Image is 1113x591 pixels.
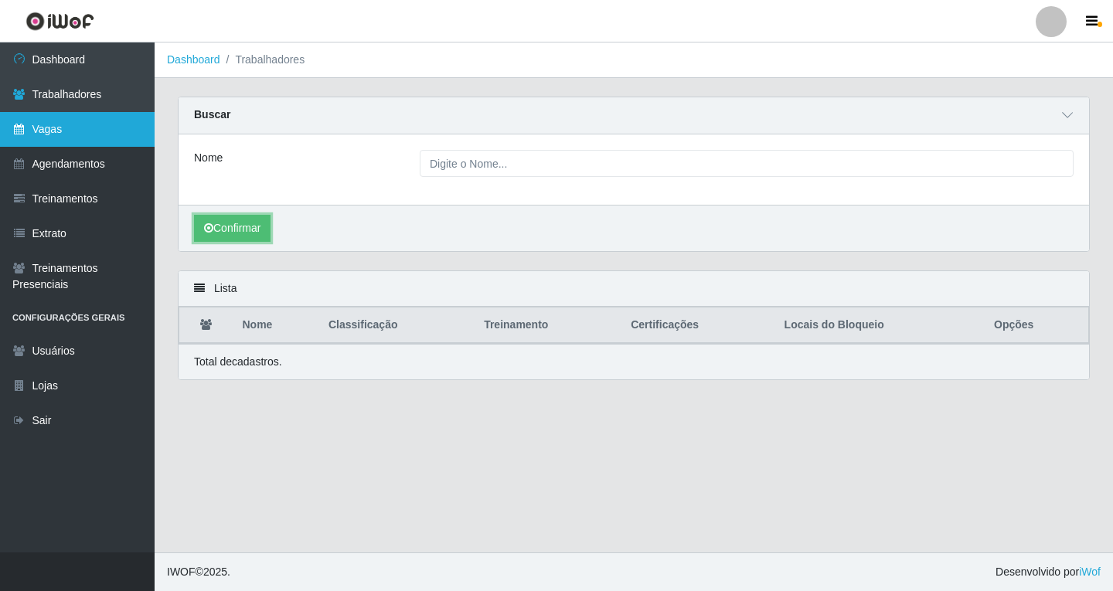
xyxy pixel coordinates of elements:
[194,150,223,166] label: Nome
[233,307,319,344] th: Nome
[475,307,621,344] th: Treinamento
[420,150,1074,177] input: Digite o Nome...
[996,564,1101,580] span: Desenvolvido por
[167,564,230,580] span: © 2025 .
[194,354,282,370] p: Total de cadastros.
[26,12,94,31] img: CoreUI Logo
[167,566,196,578] span: IWOF
[179,271,1089,307] div: Lista
[1079,566,1101,578] a: iWof
[194,215,271,242] button: Confirmar
[155,42,1113,78] nav: breadcrumb
[621,307,774,344] th: Certificações
[985,307,1089,344] th: Opções
[194,108,230,121] strong: Buscar
[220,52,305,68] li: Trabalhadores
[319,307,475,344] th: Classificação
[167,53,220,66] a: Dashboard
[775,307,985,344] th: Locais do Bloqueio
